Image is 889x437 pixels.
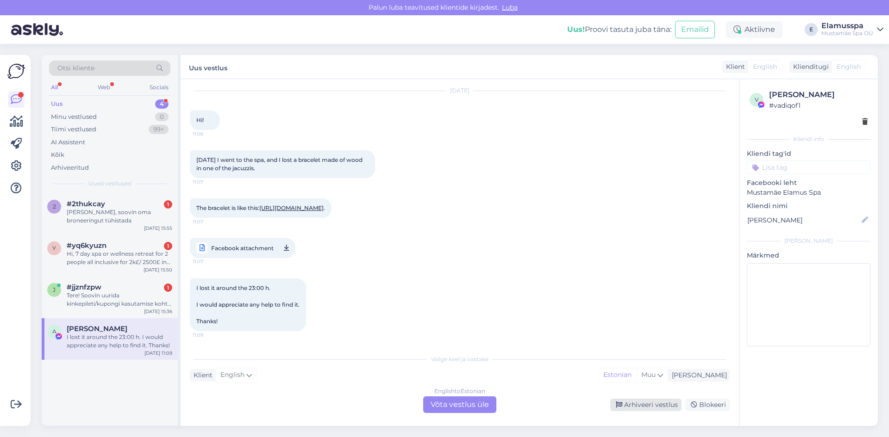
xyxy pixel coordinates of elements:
p: Märkmed [747,251,870,260]
div: [DATE] 15:55 [144,225,172,232]
span: #2thukcay [67,200,105,208]
span: 11:09 [193,332,227,339]
span: Uued vestlused [88,179,131,188]
div: Hi, 7 day spa or wellness retreat for 2 people all inclusive for 2k£/ 2500£ in total. I have cfc ... [67,250,172,266]
span: 11:07 [193,256,227,267]
div: Tere! Soovin uurida kinkepileti/kupongi kasutamise kohta. Soovin kasutada kupongi 30 minutilisele... [67,291,172,308]
div: 4 [155,99,169,109]
div: [PERSON_NAME] [747,237,870,245]
span: English [837,62,861,72]
div: 99+ [149,125,169,134]
span: English [753,62,777,72]
a: ElamusspaMustamäe Spa OÜ [821,22,883,37]
div: Klient [722,62,745,72]
div: [PERSON_NAME], soovin oma broneeringut tühistada [67,208,172,225]
div: Tiimi vestlused [51,125,96,134]
div: Proovi tasuta juba täna: [567,24,671,35]
a: Facebook attachment11:07 [190,238,295,258]
div: Elamusspa [821,22,873,30]
div: Uus [51,99,63,109]
div: [PERSON_NAME] [769,89,868,100]
span: j [53,286,56,293]
span: Armando Cifuentes González [67,325,127,333]
span: 11:07 [193,178,227,185]
div: Kõik [51,150,64,160]
div: Mustamäe Spa OÜ [821,30,873,37]
p: Kliendi tag'id [747,149,870,159]
a: [URL][DOMAIN_NAME] [259,204,324,211]
span: The bracelet is like this: . [196,204,325,211]
div: 1 [164,200,172,209]
span: 11:06 [193,130,227,137]
input: Lisa tag [747,160,870,174]
span: y [52,245,56,252]
span: Facebook attachment [211,242,274,254]
b: Uus! [567,25,585,34]
div: Web [96,81,112,93]
div: Socials [148,81,170,93]
span: #jjznfzpw [67,283,101,291]
div: Võta vestlus üle [423,396,496,413]
div: # vadiqof1 [769,100,868,111]
div: AI Assistent [51,138,85,147]
input: Lisa nimi [747,215,860,225]
div: [DATE] 11:09 [144,350,172,357]
span: Muu [641,370,656,379]
div: Estonian [599,368,636,382]
span: 11:07 [193,218,227,225]
div: English to Estonian [434,387,485,395]
div: Blokeeri [685,399,730,411]
span: 2 [53,203,56,210]
p: Kliendi nimi [747,201,870,211]
span: Hi! [196,117,204,123]
div: Klient [190,370,213,380]
div: 1 [164,283,172,292]
span: Otsi kliente [57,63,94,73]
div: [DATE] [190,86,730,95]
span: Luba [499,3,520,12]
span: I lost it around the 23:00 h. I would appreciate any help to find it. Thanks! [196,284,300,325]
label: Uus vestlus [189,61,227,73]
div: 1 [164,242,172,250]
div: I lost it around the 23:00 h. I would appreciate any help to find it. Thanks! [67,333,172,350]
span: A [52,328,56,335]
div: [DATE] 15:50 [144,266,172,273]
p: Mustamäe Elamus Spa [747,188,870,197]
span: #yq6kyuzn [67,241,106,250]
div: Kliendi info [747,135,870,143]
img: Askly Logo [7,62,25,80]
p: Facebooki leht [747,178,870,188]
div: 0 [155,112,169,122]
div: Minu vestlused [51,112,97,122]
div: E [805,23,818,36]
div: Arhiveeri vestlus [610,399,682,411]
div: [PERSON_NAME] [668,370,727,380]
div: Valige keel ja vastake [190,355,730,363]
div: All [49,81,60,93]
div: Klienditugi [789,62,829,72]
span: [DATE] I went to the spa, and I lost a bracelet made of wood in one of the jacuzzis. [196,156,364,172]
div: Aktiivne [726,21,783,38]
span: v [755,96,758,103]
button: Emailid [675,21,715,38]
div: Arhiveeritud [51,163,89,172]
div: [DATE] 15:36 [144,308,172,315]
span: English [220,370,244,380]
